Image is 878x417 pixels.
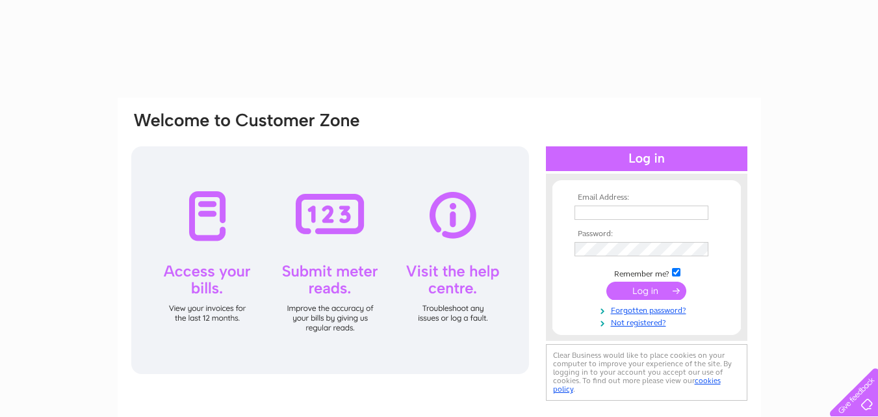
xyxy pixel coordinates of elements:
[571,230,722,239] th: Password:
[546,344,747,401] div: Clear Business would like to place cookies on your computer to improve your experience of the sit...
[553,376,721,394] a: cookies policy
[575,316,722,328] a: Not registered?
[571,193,722,202] th: Email Address:
[575,303,722,316] a: Forgotten password?
[571,266,722,279] td: Remember me?
[606,282,686,300] input: Submit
